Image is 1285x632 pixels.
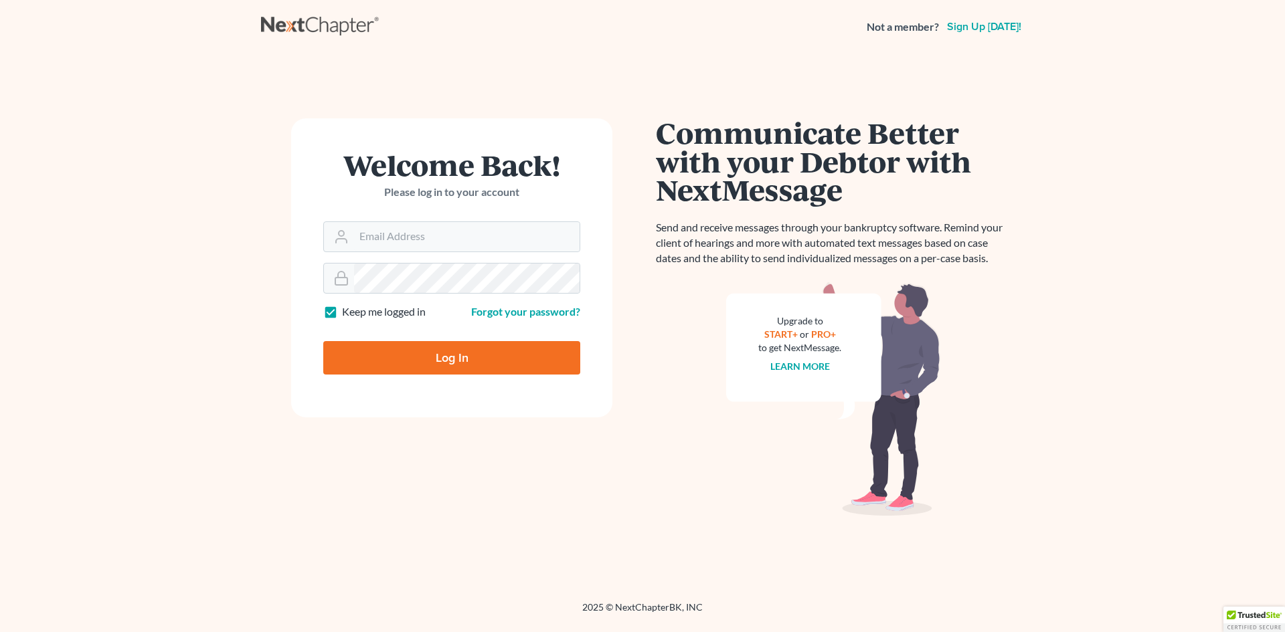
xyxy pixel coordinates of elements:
[323,185,580,200] p: Please log in to your account
[726,282,940,516] img: nextmessage_bg-59042aed3d76b12b5cd301f8e5b87938c9018125f34e5fa2b7a6b67550977c72.svg
[811,328,836,340] a: PRO+
[758,341,841,354] div: to get NextMessage.
[656,220,1011,266] p: Send and receive messages through your bankruptcy software. Remind your client of hearings and mo...
[800,328,809,340] span: or
[323,341,580,375] input: Log In
[342,304,426,320] label: Keep me logged in
[323,150,580,179] h1: Welcome Back!
[261,601,1024,625] div: 2025 © NextChapterBK, INC
[944,21,1024,32] a: Sign up [DATE]!
[867,19,939,35] strong: Not a member?
[1223,607,1285,632] div: TrustedSite Certified
[471,305,580,318] a: Forgot your password?
[758,314,841,328] div: Upgrade to
[656,118,1011,204] h1: Communicate Better with your Debtor with NextMessage
[770,360,830,372] a: Learn more
[354,222,580,251] input: Email Address
[764,328,798,340] a: START+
